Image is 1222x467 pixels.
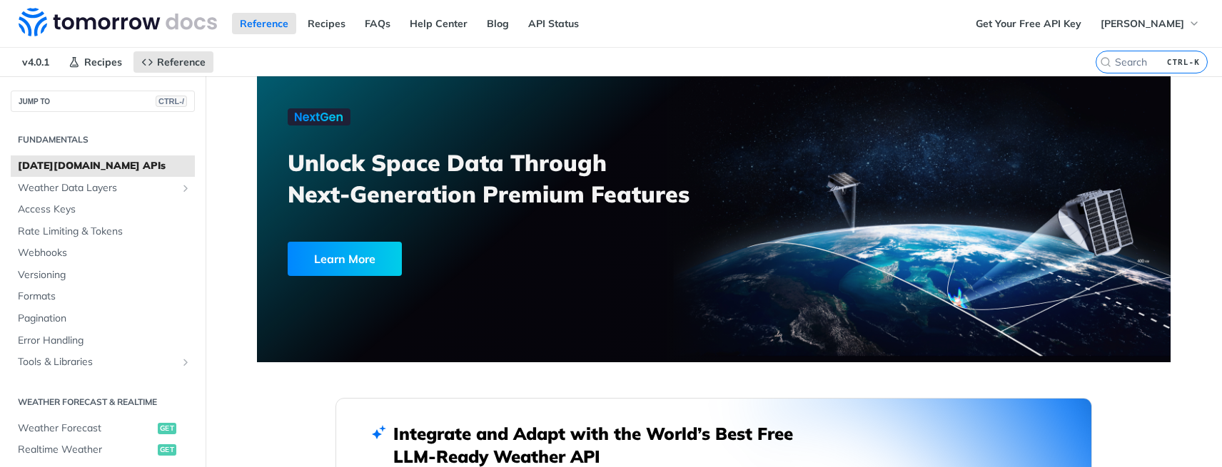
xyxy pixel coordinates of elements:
a: Realtime Weatherget [11,439,195,461]
span: Webhooks [18,246,191,260]
a: Pagination [11,308,195,329]
span: [DATE][DOMAIN_NAME] APIs [18,159,191,173]
img: NextGen [288,108,350,125]
a: Formats [11,286,195,307]
span: Recipes [84,56,122,68]
a: Rate Limiting & Tokens [11,221,195,242]
a: Reference [133,51,213,73]
h2: Fundamentals [11,133,195,146]
span: Rate Limiting & Tokens [18,225,191,239]
a: Blog [479,13,517,34]
button: [PERSON_NAME] [1093,13,1208,34]
div: Learn More [288,242,402,276]
a: Weather Forecastget [11,418,195,439]
a: Versioning [11,265,195,286]
span: Reference [157,56,206,68]
span: Error Handling [18,334,191,348]
span: Pagination [18,312,191,326]
button: JUMP TOCTRL-/ [11,91,195,112]
span: v4.0.1 [14,51,57,73]
a: Weather Data LayersShow subpages for Weather Data Layers [11,178,195,199]
a: Get Your Free API Key [968,13,1089,34]
a: Reference [232,13,296,34]
a: [DATE][DOMAIN_NAME] APIs [11,155,195,177]
span: [PERSON_NAME] [1101,17,1184,30]
span: Formats [18,289,191,304]
a: API Status [520,13,587,34]
kbd: CTRL-K [1163,55,1203,69]
a: FAQs [357,13,398,34]
h3: Unlock Space Data Through Next-Generation Premium Features [288,147,729,210]
a: Access Keys [11,199,195,220]
span: Weather Data Layers [18,181,176,195]
a: Recipes [300,13,353,34]
span: Access Keys [18,202,191,217]
span: Weather Forecast [18,421,154,436]
button: Show subpages for Tools & Libraries [180,356,191,368]
span: CTRL-/ [156,96,187,107]
span: Realtime Weather [18,443,154,457]
button: Show subpages for Weather Data Layers [180,183,191,194]
a: Error Handling [11,330,195,351]
span: Tools & Libraries [18,355,176,369]
span: get [158,444,176,456]
img: Tomorrow.io Weather API Docs [19,8,217,36]
a: Learn More [288,242,641,276]
span: get [158,423,176,434]
svg: Search [1100,56,1111,68]
a: Tools & LibrariesShow subpages for Tools & Libraries [11,351,195,373]
a: Help Center [402,13,475,34]
a: Recipes [61,51,130,73]
h2: Weather Forecast & realtime [11,396,195,409]
a: Webhooks [11,242,195,264]
span: Versioning [18,268,191,282]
